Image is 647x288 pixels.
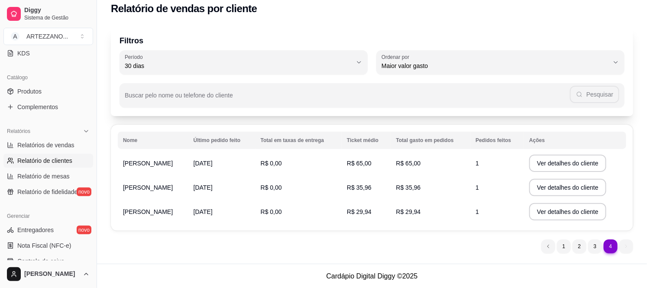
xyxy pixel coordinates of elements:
[3,254,93,268] a: Controle de caixa
[3,3,93,24] a: DiggySistema de Gestão
[194,160,213,167] span: [DATE]
[3,84,93,98] a: Produtos
[26,32,68,41] div: ARTEZZANO ...
[476,208,479,215] span: 1
[391,132,471,149] th: Total gasto em pedidos
[3,138,93,152] a: Relatórios de vendas
[261,184,282,191] span: R$ 0,00
[470,132,524,149] th: Pedidos feitos
[111,2,257,16] h2: Relatório de vendas por cliente
[342,132,391,149] th: Ticket médio
[256,132,342,149] th: Total em taxas de entrega
[123,208,173,215] span: [PERSON_NAME]
[11,32,19,41] span: A
[17,241,71,250] span: Nota Fiscal (NFC-e)
[3,209,93,223] div: Gerenciar
[188,132,256,149] th: Último pedido feito
[17,257,65,265] span: Controle de caixa
[3,185,93,199] a: Relatório de fidelidadenovo
[17,226,54,234] span: Entregadores
[261,160,282,167] span: R$ 0,00
[7,128,30,135] span: Relatórios
[588,239,602,253] li: pagination item 3
[3,239,93,252] a: Nota Fiscal (NFC-e)
[118,132,188,149] th: Nome
[396,160,421,167] span: R$ 65,00
[3,28,93,45] button: Select a team
[120,35,624,47] p: Filtros
[3,71,93,84] div: Catálogo
[529,203,606,220] button: Ver detalhes do cliente
[125,53,146,61] label: Período
[3,100,93,114] a: Complementos
[24,14,90,21] span: Sistema de Gestão
[3,154,93,168] a: Relatório de clientes
[17,156,72,165] span: Relatório de clientes
[17,172,70,181] span: Relatório de mesas
[396,184,421,191] span: R$ 35,96
[194,184,213,191] span: [DATE]
[120,50,368,74] button: Período30 dias
[347,184,372,191] span: R$ 35,96
[125,61,352,70] span: 30 dias
[382,61,609,70] span: Maior valor gasto
[24,270,79,278] span: [PERSON_NAME]
[476,160,479,167] span: 1
[17,141,74,149] span: Relatórios de vendas
[347,160,372,167] span: R$ 65,00
[557,239,571,253] li: pagination item 1
[3,223,93,237] a: Entregadoresnovo
[3,46,93,60] a: KDS
[382,53,412,61] label: Ordenar por
[17,188,78,196] span: Relatório de fidelidade
[524,132,626,149] th: Ações
[537,235,637,258] nav: pagination navigation
[125,94,570,103] input: Buscar pelo nome ou telefone do cliente
[529,179,606,196] button: Ver detalhes do cliente
[261,208,282,215] span: R$ 0,00
[541,239,555,253] li: previous page button
[194,208,213,215] span: [DATE]
[17,49,30,58] span: KDS
[17,103,58,111] span: Complementos
[476,184,479,191] span: 1
[17,87,42,96] span: Produtos
[396,208,421,215] span: R$ 29,94
[529,155,606,172] button: Ver detalhes do cliente
[347,208,372,215] span: R$ 29,94
[3,169,93,183] a: Relatório de mesas
[376,50,624,74] button: Ordenar porMaior valor gasto
[24,6,90,14] span: Diggy
[3,264,93,285] button: [PERSON_NAME]
[123,184,173,191] span: [PERSON_NAME]
[604,239,618,253] li: pagination item 4 active
[123,160,173,167] span: [PERSON_NAME]
[573,239,586,253] li: pagination item 2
